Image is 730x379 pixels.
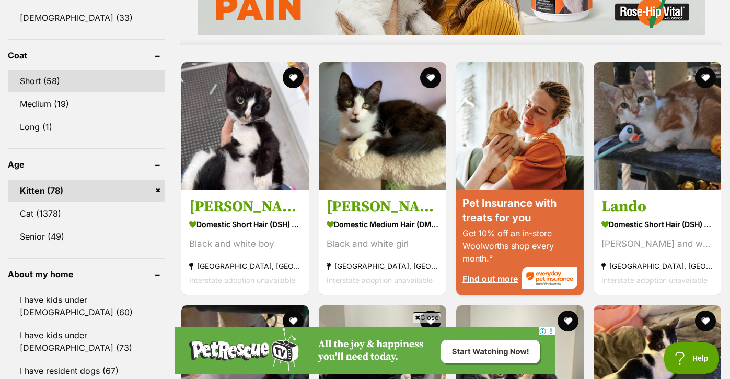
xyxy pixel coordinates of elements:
strong: Domestic Short Hair (DSH) Cat [189,217,301,232]
header: About my home [8,269,165,279]
img: Jonas - Domestic Short Hair (DSH) Cat [181,62,309,189]
a: I have kids under [DEMOGRAPHIC_DATA] (60) [8,289,165,323]
strong: [GEOGRAPHIC_DATA], [GEOGRAPHIC_DATA] [327,259,438,274]
button: favourite [283,311,304,331]
a: Short (58) [8,70,165,92]
button: favourite [420,67,441,88]
a: Lando Domestic Short Hair (DSH) Cat [PERSON_NAME] and white boy [GEOGRAPHIC_DATA], [GEOGRAPHIC_DA... [594,189,721,295]
a: Medium (19) [8,93,165,115]
a: Senior (49) [8,226,165,247]
div: [PERSON_NAME] and white boy [601,238,713,252]
span: Interstate adoption unavailable [327,276,433,285]
span: Interstate adoption unavailable [601,276,708,285]
h3: Lando [601,197,713,217]
button: favourite [695,311,716,331]
button: favourite [695,67,716,88]
button: favourite [420,311,441,331]
header: Coat [8,51,165,60]
a: Kitten (78) [8,180,165,202]
div: Black and white girl [327,238,438,252]
button: favourite [558,311,578,331]
a: Long (1) [8,116,165,138]
h3: [PERSON_NAME] [327,197,438,217]
strong: Domestic Medium Hair (DMH) Cat [327,217,438,232]
span: Interstate adoption unavailable [189,276,295,285]
a: [PERSON_NAME] Domestic Short Hair (DSH) Cat Black and white boy [GEOGRAPHIC_DATA], [GEOGRAPHIC_DA... [181,189,309,295]
a: [DEMOGRAPHIC_DATA] (33) [8,7,165,29]
img: Lando - Domestic Short Hair (DSH) Cat [594,62,721,189]
h3: [PERSON_NAME] [189,197,301,217]
strong: [GEOGRAPHIC_DATA], [GEOGRAPHIC_DATA] [189,259,301,274]
span: Close [413,312,441,323]
a: Cat (1378) [8,203,165,224]
img: Gracie - Domestic Medium Hair (DMH) Cat [319,62,446,189]
header: Age [8,160,165,169]
iframe: Advertisement [175,327,555,374]
iframe: Help Scout Beacon - Open [664,342,720,374]
button: favourite [283,67,304,88]
strong: Domestic Short Hair (DSH) Cat [601,217,713,232]
div: Black and white boy [189,238,301,252]
a: I have kids under [DEMOGRAPHIC_DATA] (73) [8,324,165,359]
strong: [GEOGRAPHIC_DATA], [GEOGRAPHIC_DATA] [601,259,713,274]
a: [PERSON_NAME] Domestic Medium Hair (DMH) Cat Black and white girl [GEOGRAPHIC_DATA], [GEOGRAPHIC_... [319,189,446,295]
